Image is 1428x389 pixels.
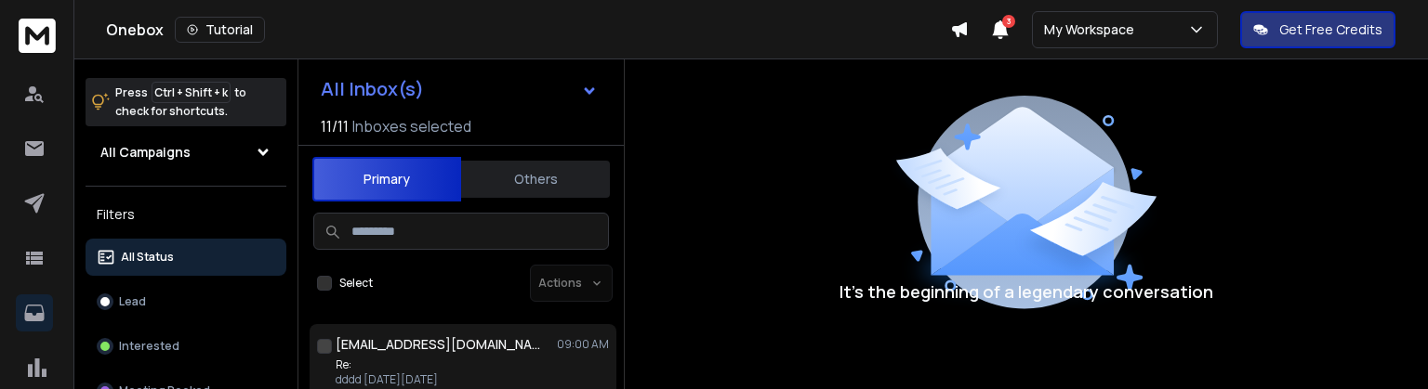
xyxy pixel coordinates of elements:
h1: All Campaigns [100,143,191,162]
h1: [EMAIL_ADDRESS][DOMAIN_NAME] [336,335,540,354]
p: Press to check for shortcuts. [115,84,246,121]
button: All Status [86,239,286,276]
p: It’s the beginning of a legendary conversation [840,279,1213,305]
h3: Filters [86,201,286,227]
span: 3 [1002,15,1015,28]
p: Re: [336,357,495,372]
p: Get Free Credits [1279,20,1382,39]
p: Interested [119,339,179,354]
p: All Status [121,250,174,265]
p: My Workspace [1044,20,1142,39]
button: Primary [312,157,461,201]
button: All Inbox(s) [306,71,613,108]
label: Select [339,276,373,291]
p: dddd [DATE][DATE] [336,372,495,387]
button: Get Free Credits [1240,11,1395,48]
button: Others [461,159,610,200]
div: Onebox [106,17,950,43]
button: Interested [86,328,286,365]
p: Lead [119,294,146,309]
button: Lead [86,283,286,320]
p: 09:00 AM [557,337,609,352]
button: Tutorial [175,17,265,43]
h3: Inboxes selected [352,115,471,137]
span: 11 / 11 [321,115,349,137]
span: Ctrl + Shift + k [152,82,231,103]
button: All Campaigns [86,134,286,171]
h1: All Inbox(s) [321,80,424,98]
